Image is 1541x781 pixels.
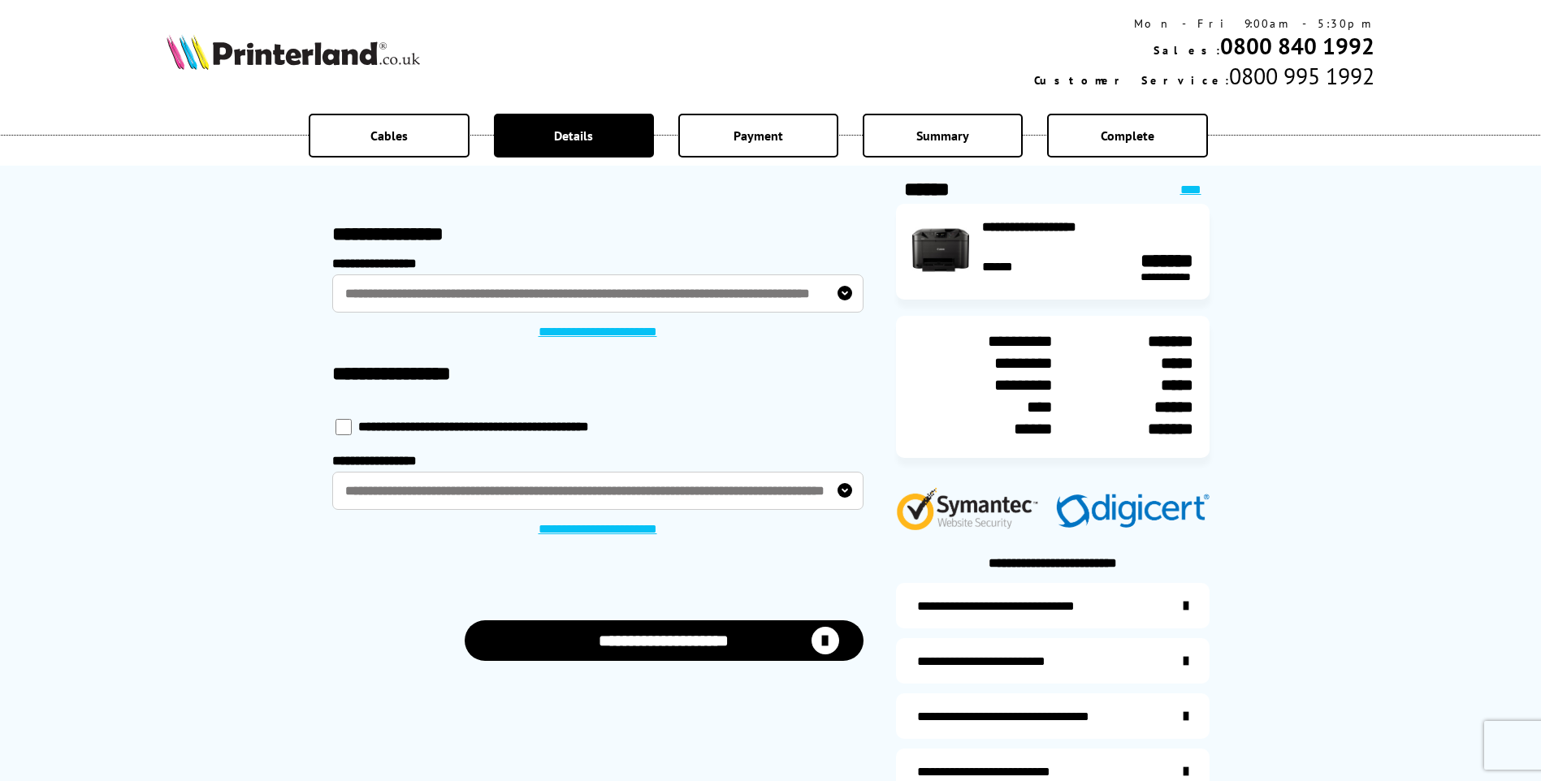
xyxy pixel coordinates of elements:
span: Complete [1101,127,1154,144]
span: Summary [916,127,969,144]
img: Printerland Logo [167,34,420,70]
span: 0800 995 1992 [1229,61,1374,91]
span: Details [554,127,593,144]
a: additional-cables [896,693,1210,739]
span: Cables [370,127,408,144]
span: Sales: [1154,43,1220,58]
span: Payment [734,127,783,144]
span: Customer Service: [1034,73,1229,88]
div: Mon - Fri 9:00am - 5:30pm [1034,16,1374,31]
a: 0800 840 1992 [1220,31,1374,61]
a: additional-ink [896,583,1210,628]
a: items-arrive [896,638,1210,684]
